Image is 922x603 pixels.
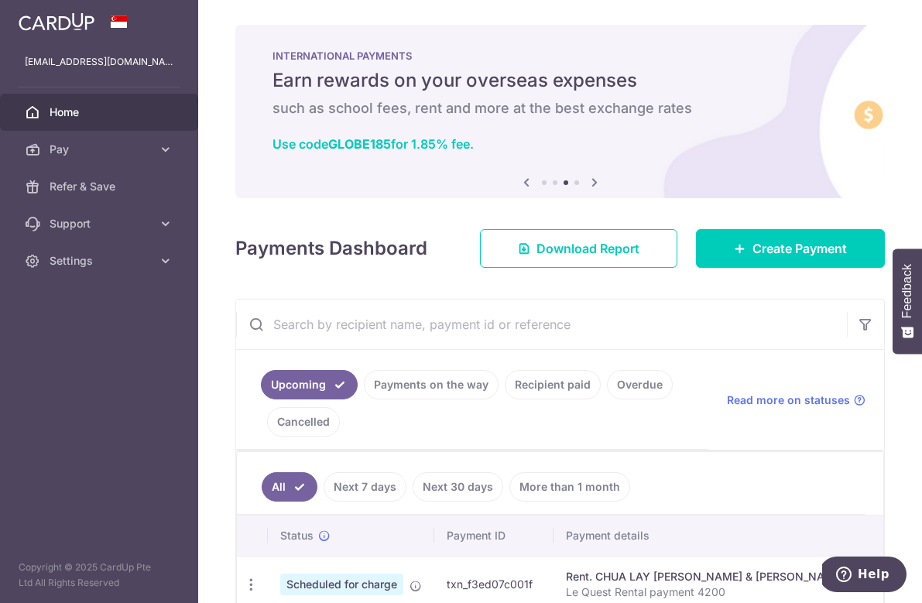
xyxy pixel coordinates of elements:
[280,574,403,595] span: Scheduled for charge
[50,253,152,269] span: Settings
[19,12,94,31] img: CardUp
[261,370,358,399] a: Upcoming
[413,472,503,502] a: Next 30 days
[328,136,391,152] b: GLOBE185
[272,68,848,93] h5: Earn rewards on your overseas expenses
[536,239,639,258] span: Download Report
[324,472,406,502] a: Next 7 days
[50,142,152,157] span: Pay
[480,229,677,268] a: Download Report
[50,104,152,120] span: Home
[696,229,885,268] a: Create Payment
[272,50,848,62] p: INTERNATIONAL PAYMENTS
[364,370,499,399] a: Payments on the way
[434,516,554,556] th: Payment ID
[505,370,601,399] a: Recipient paid
[509,472,630,502] a: More than 1 month
[900,264,914,318] span: Feedback
[280,528,314,543] span: Status
[727,392,865,408] a: Read more on statuses
[822,557,907,595] iframe: Opens a widget where you can find more information
[267,407,340,437] a: Cancelled
[272,136,474,152] a: Use codeGLOBE185for 1.85% fee.
[25,54,173,70] p: [EMAIL_ADDRESS][DOMAIN_NAME]
[262,472,317,502] a: All
[607,370,673,399] a: Overdue
[235,235,427,262] h4: Payments Dashboard
[752,239,847,258] span: Create Payment
[236,300,847,349] input: Search by recipient name, payment id or reference
[893,248,922,354] button: Feedback - Show survey
[235,25,885,198] img: International Payment Banner
[50,179,152,194] span: Refer & Save
[272,99,848,118] h6: such as school fees, rent and more at the best exchange rates
[727,392,850,408] span: Read more on statuses
[50,216,152,231] span: Support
